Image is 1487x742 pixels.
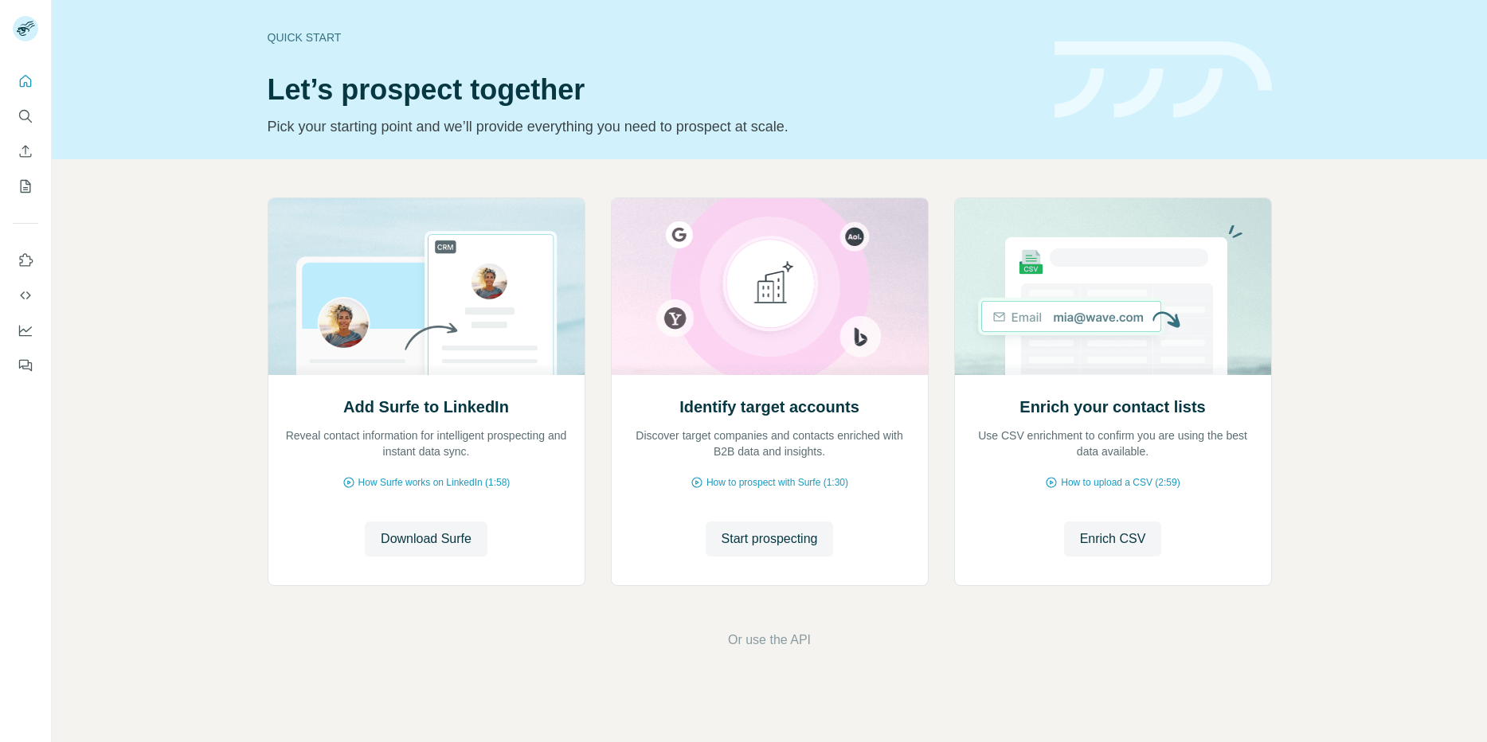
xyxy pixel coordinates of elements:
[954,198,1272,375] img: Enrich your contact lists
[343,396,509,418] h2: Add Surfe to LinkedIn
[1064,521,1162,556] button: Enrich CSV
[13,351,38,380] button: Feedback
[722,529,818,549] span: Start prospecting
[679,396,859,418] h2: Identify target accounts
[1080,529,1146,549] span: Enrich CSV
[268,29,1035,45] div: Quick start
[13,316,38,345] button: Dashboard
[1061,475,1180,490] span: How to upload a CSV (2:59)
[268,74,1035,106] h1: Let’s prospect together
[365,521,487,556] button: Download Surfe
[358,475,511,490] span: How Surfe works on LinkedIn (1:58)
[284,428,569,459] p: Reveal contact information for intelligent prospecting and instant data sync.
[706,521,834,556] button: Start prospecting
[13,102,38,131] button: Search
[1055,41,1272,119] img: banner
[728,631,811,650] button: Or use the API
[13,246,38,275] button: Use Surfe on LinkedIn
[268,115,1035,138] p: Pick your starting point and we’ll provide everything you need to prospect at scale.
[706,475,848,490] span: How to prospect with Surfe (1:30)
[13,67,38,96] button: Quick start
[1019,396,1205,418] h2: Enrich your contact lists
[628,428,912,459] p: Discover target companies and contacts enriched with B2B data and insights.
[611,198,929,375] img: Identify target accounts
[13,137,38,166] button: Enrich CSV
[971,428,1255,459] p: Use CSV enrichment to confirm you are using the best data available.
[268,198,585,375] img: Add Surfe to LinkedIn
[13,281,38,310] button: Use Surfe API
[13,172,38,201] button: My lists
[381,529,472,549] span: Download Surfe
